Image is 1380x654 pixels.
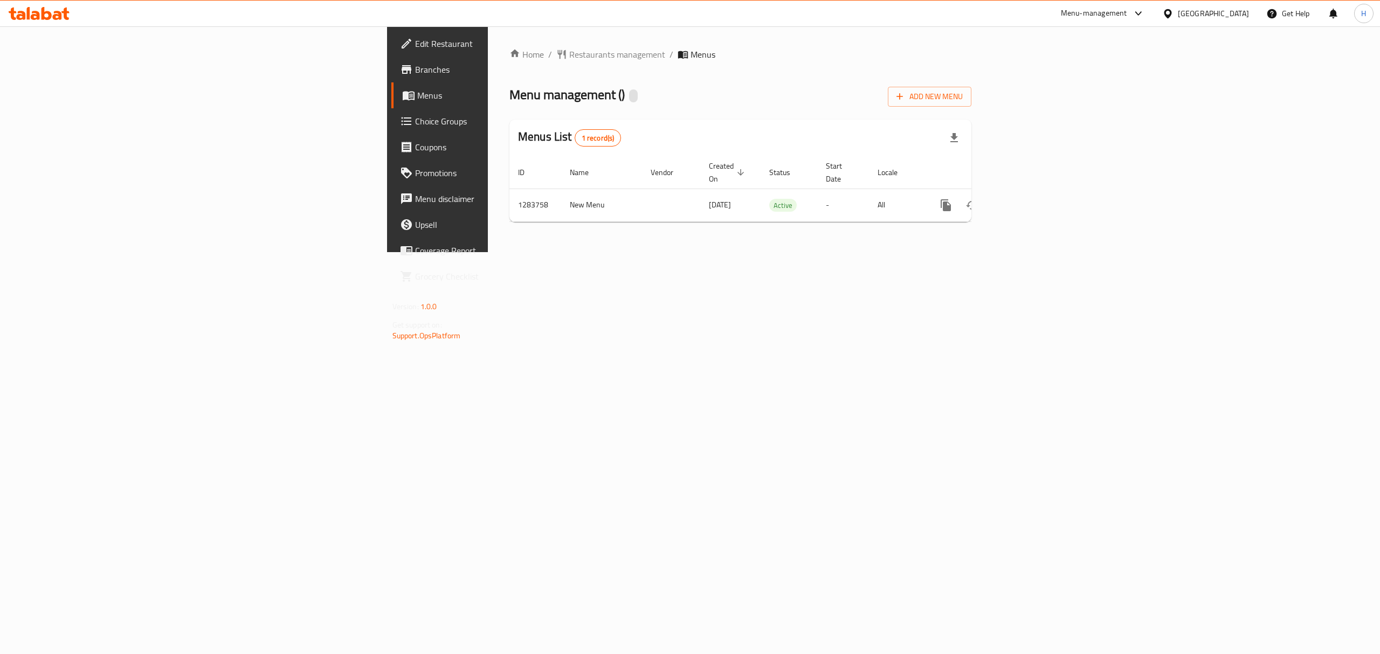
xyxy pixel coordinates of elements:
div: Total records count [575,129,622,147]
span: Created On [709,159,748,185]
a: Branches [391,57,618,82]
a: Edit Restaurant [391,31,618,57]
a: Coupons [391,134,618,160]
a: Support.OpsPlatform [392,329,461,343]
span: Grocery Checklist [415,270,609,283]
span: 1 record(s) [575,133,621,143]
div: [GEOGRAPHIC_DATA] [1178,8,1249,19]
span: Choice Groups [415,115,609,128]
button: Add New Menu [888,87,971,107]
span: Menus [417,89,609,102]
span: Get support on: [392,318,442,332]
span: Add New Menu [896,90,963,103]
a: Menu disclaimer [391,186,618,212]
span: ID [518,166,539,179]
span: Menus [691,48,715,61]
nav: breadcrumb [509,48,971,61]
button: more [933,192,959,218]
th: Actions [924,156,1045,189]
table: enhanced table [509,156,1045,222]
a: Promotions [391,160,618,186]
span: Version: [392,300,419,314]
span: Edit Restaurant [415,37,609,50]
span: Vendor [651,166,687,179]
td: - [817,189,869,221]
span: Status [769,166,804,179]
span: Coverage Report [415,244,609,257]
span: Active [769,199,797,212]
a: Coverage Report [391,238,618,263]
span: Promotions [415,166,609,179]
button: Change Status [959,192,985,218]
span: Menu disclaimer [415,192,609,205]
a: Choice Groups [391,108,618,134]
div: Menu-management [1061,7,1127,20]
span: Name [570,166,603,179]
a: Grocery Checklist [391,263,618,289]
a: Menus [391,82,618,108]
span: Branches [415,63,609,76]
li: / [670,48,673,61]
div: Export file [941,125,967,151]
span: [DATE] [709,198,731,212]
span: Upsell [415,218,609,231]
span: H [1361,8,1366,19]
span: Coupons [415,141,609,154]
span: Locale [878,166,912,179]
a: Upsell [391,212,618,238]
td: All [869,189,924,221]
span: Start Date [826,159,856,185]
span: 1.0.0 [420,300,437,314]
h2: Menus List [518,129,621,147]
